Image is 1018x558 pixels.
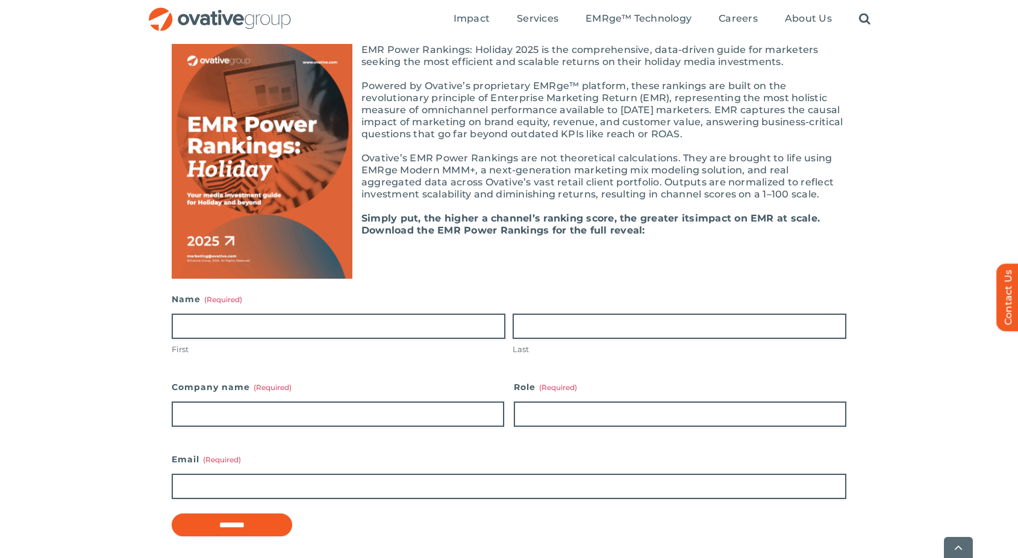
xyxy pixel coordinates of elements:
span: Impact [454,13,490,25]
label: Company name [172,379,504,395]
a: Careers [719,13,758,26]
span: (Required) [204,295,242,304]
span: Careers [719,13,758,25]
span: (Required) [539,383,577,392]
span: (Required) [203,455,241,464]
p: EMR Power Rankings: Holiday 2025 is the comprehensive, data-driven guide for marketers seeking th... [172,44,846,68]
label: Email [172,451,846,468]
label: First [172,344,505,355]
p: Powered by Ovative’s proprietary EMRge™ platform, these rankings are built on the revolutionary p... [172,80,846,140]
a: Search [859,13,870,26]
legend: Name [172,291,242,308]
b: Simply put, the higher a channel’s ranking score, the greater its [361,212,695,224]
a: Impact [454,13,490,26]
a: OG_Full_horizontal_RGB [148,6,292,17]
p: Ovative’s EMR Power Rankings are not theoretical calculations. They are brought to life using EMR... [172,152,846,200]
span: Services [517,13,558,25]
label: Last [513,344,846,355]
span: About Us [785,13,832,25]
b: impact on EMR at scale. Download the EMR Power Rankings for the full reveal: [361,212,820,236]
span: EMRge™ Technology [586,13,692,25]
a: EMRge™ Technology [586,13,692,26]
a: Services [517,13,558,26]
label: Role [514,379,846,395]
a: About Us [785,13,832,26]
span: (Required) [254,383,292,392]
